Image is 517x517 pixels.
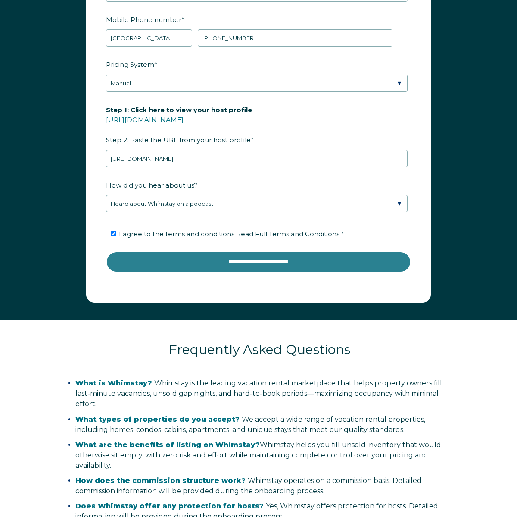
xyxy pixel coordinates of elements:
[111,231,116,236] input: I agree to the terms and conditions Read Full Terms and Conditions *
[106,179,198,192] span: How did you hear about us?
[106,13,181,26] span: Mobile Phone number
[75,441,441,470] span: Whimstay helps you fill unsold inventory that would otherwise sit empty, with zero risk and effor...
[106,103,252,147] span: Step 2: Paste the URL from your host profile
[106,150,408,167] input: airbnb.com/users/show/12345
[234,230,341,238] a: Read Full Terms and Conditions
[75,415,425,434] span: We accept a wide range of vacation rental properties, including homes, condos, cabins, apartments...
[236,230,339,238] span: Read Full Terms and Conditions
[75,476,246,485] span: How does the commission structure work?
[75,415,240,423] span: What types of properties do you accept?
[75,502,264,510] span: Does Whimstay offer any protection for hosts?
[119,230,344,238] span: I agree to the terms and conditions
[106,103,252,116] span: Step 1: Click here to view your host profile
[106,58,154,71] span: Pricing System
[106,116,184,124] a: [URL][DOMAIN_NAME]
[169,342,350,357] span: Frequently Asked Questions
[75,441,260,449] strong: What are the benefits of listing on Whimstay?
[75,379,152,387] span: What is Whimstay?
[75,476,422,495] span: Whimstay operates on a commission basis. Detailed commission information will be provided during ...
[75,379,442,408] span: Whimstay is the leading vacation rental marketplace that helps property owners fill last-minute v...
